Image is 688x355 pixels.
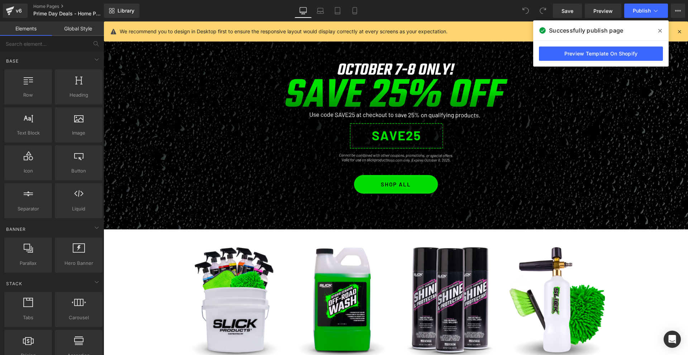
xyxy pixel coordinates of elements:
[295,4,312,18] a: Desktop
[57,167,100,175] span: Button
[346,4,363,18] a: Mobile
[6,259,50,267] span: Parallax
[6,314,50,321] span: Tabs
[549,26,623,35] span: Successfully publish page
[57,205,100,213] span: Liquid
[6,205,50,213] span: Separator
[6,129,50,137] span: Text Block
[57,259,100,267] span: Hero Banner
[312,4,329,18] a: Laptop
[33,4,116,9] a: Home Pages
[633,8,651,14] span: Publish
[118,8,134,14] span: Library
[664,331,681,348] div: Open Intercom Messenger
[57,314,100,321] span: Carousel
[329,4,346,18] a: Tablet
[6,167,50,175] span: Icon
[52,21,104,36] a: Global Style
[5,280,23,287] span: Stack
[624,4,668,18] button: Publish
[536,4,550,18] button: Redo
[562,7,573,15] span: Save
[585,4,621,18] a: Preview
[57,91,100,99] span: Heading
[519,4,533,18] button: Undo
[5,226,27,233] span: Banner
[3,4,28,18] a: v6
[33,11,102,16] span: Prime Day Deals - Home Page
[6,91,50,99] span: Row
[14,6,23,15] div: v6
[120,28,448,35] p: We recommend you to design in Desktop first to ensure the responsive layout would display correct...
[5,58,19,64] span: Base
[277,154,307,172] span: SHOP ALL
[671,4,685,18] button: More
[539,47,663,61] a: Preview Template On Shopify
[593,7,613,15] span: Preview
[104,4,139,18] a: New Library
[57,129,100,137] span: Image
[250,154,334,172] a: SHOP ALL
